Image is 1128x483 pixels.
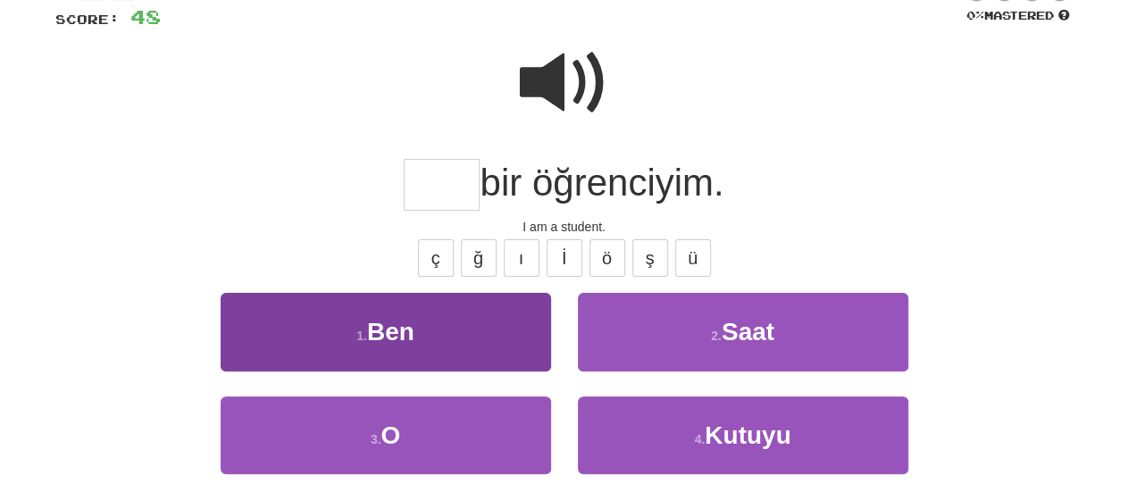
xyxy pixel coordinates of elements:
div: Mastered [963,8,1074,24]
button: 1.Ben [221,293,551,371]
button: ş [632,239,668,277]
small: 1 . [356,329,367,343]
button: ç [418,239,454,277]
button: ü [675,239,711,277]
span: Kutuyu [705,421,790,449]
button: 4.Kutuyu [578,396,908,474]
div: I am a student. [55,218,1074,236]
button: 3.O [221,396,551,474]
button: ö [589,239,625,277]
span: 0 % [966,8,984,22]
span: O [380,421,400,449]
button: ğ [461,239,497,277]
span: Saat [722,318,774,346]
span: Ben [367,318,414,346]
span: 48 [130,5,161,28]
span: bir öğrenciyim. [480,162,723,204]
button: ı [504,239,539,277]
button: İ [547,239,582,277]
small: 4 . [694,432,705,446]
small: 3 . [371,432,381,446]
small: 2 . [711,329,722,343]
span: Score: [55,12,120,27]
button: 2.Saat [578,293,908,371]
